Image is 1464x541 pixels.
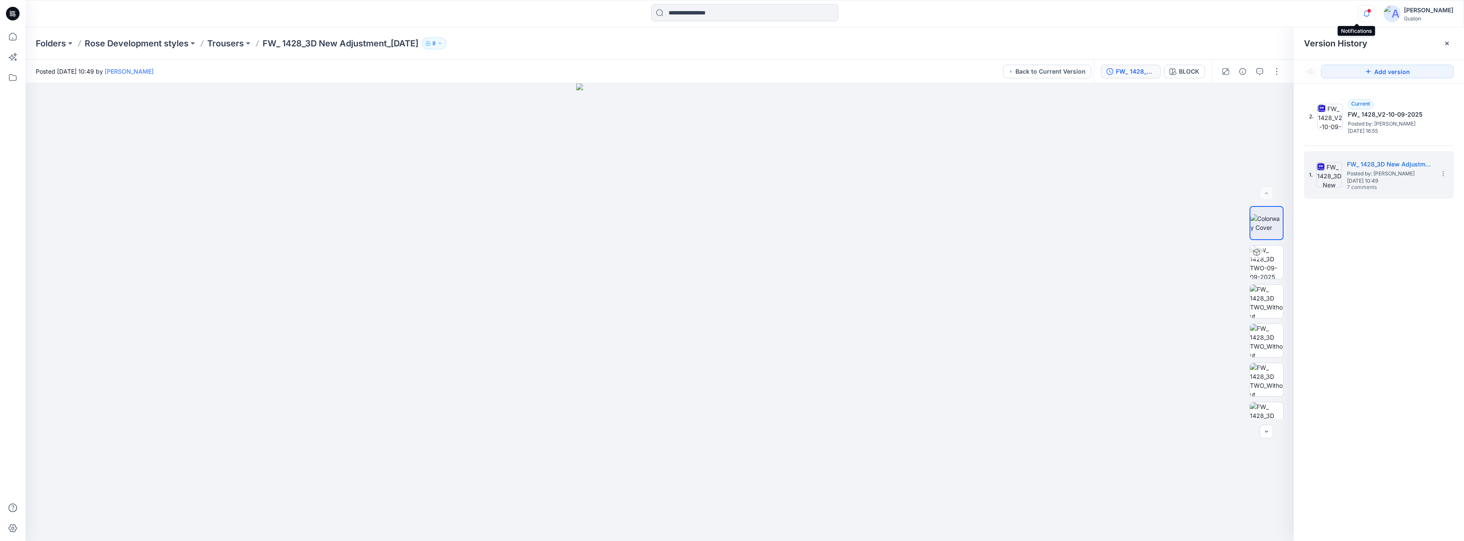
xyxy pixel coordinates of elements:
[1250,324,1283,357] img: FW_ 1428_3D TWO_Without Avatar_09-09-2025_BLOCK_Left
[1250,246,1283,279] img: FW_ 1428_3D TWO-09-09-2025 BLOCK
[1250,285,1283,318] img: FW_ 1428_3D TWO_Without Avatar_09-09-2025_BLOCK_Front
[263,37,418,49] p: FW_ 1428_3D New Adjustment_[DATE]
[36,37,66,49] a: Folders
[1347,184,1407,191] span: 7 comments
[1116,67,1155,76] div: FW_ 1428_3D New Adjustment_09-09-2025
[1304,38,1367,49] span: Version History
[432,39,436,48] p: 8
[1321,65,1454,78] button: Add version
[1444,40,1450,47] button: Close
[1304,65,1318,78] button: Show Hidden Versions
[1404,5,1453,15] div: [PERSON_NAME]
[1317,104,1343,129] img: FW_ 1428_V2-10-09-2025
[1250,214,1283,232] img: Colorway Cover
[1250,363,1283,396] img: FW_ 1428_3D TWO_Without Avatar_09-09-2025_BLOCK_Right
[1404,15,1453,22] div: Guston
[1384,5,1401,22] img: avatar
[1316,162,1342,188] img: FW_ 1428_3D New Adjustment_09-09-2025
[105,68,154,75] a: [PERSON_NAME]
[1179,67,1199,76] div: BLOCK
[1164,65,1205,78] button: BLOCK
[1309,171,1313,179] span: 1.
[1348,128,1433,134] span: [DATE] 16:55
[1351,100,1370,107] span: Current
[1101,65,1161,78] button: FW_ 1428_3D New Adjustment_[DATE]
[1347,178,1432,184] span: [DATE] 10:49
[1348,120,1433,128] span: Posted by: Kavindu Ramanayake
[36,67,154,76] span: Posted [DATE] 10:49 by
[1348,109,1433,120] h5: FW_ 1428_V2-10-09-2025
[1347,169,1432,178] span: Posted by: Kavindu Ramanayake
[422,37,446,49] button: 8
[207,37,244,49] a: Trousers
[576,83,743,541] img: eyJhbGciOiJIUzI1NiIsImtpZCI6IjAiLCJzbHQiOiJzZXMiLCJ0eXAiOiJKV1QifQ.eyJkYXRhIjp7InR5cGUiOiJzdG9yYW...
[1003,65,1091,78] button: Back to Current Version
[1347,159,1432,169] h5: FW_ 1428_3D New Adjustment_09-09-2025
[85,37,189,49] a: Rose Development styles
[1236,65,1250,78] button: Details
[1250,402,1283,435] img: FW_ 1428_3D TWO-09-09-2025_BLOCK_Front
[1309,113,1314,120] span: 2.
